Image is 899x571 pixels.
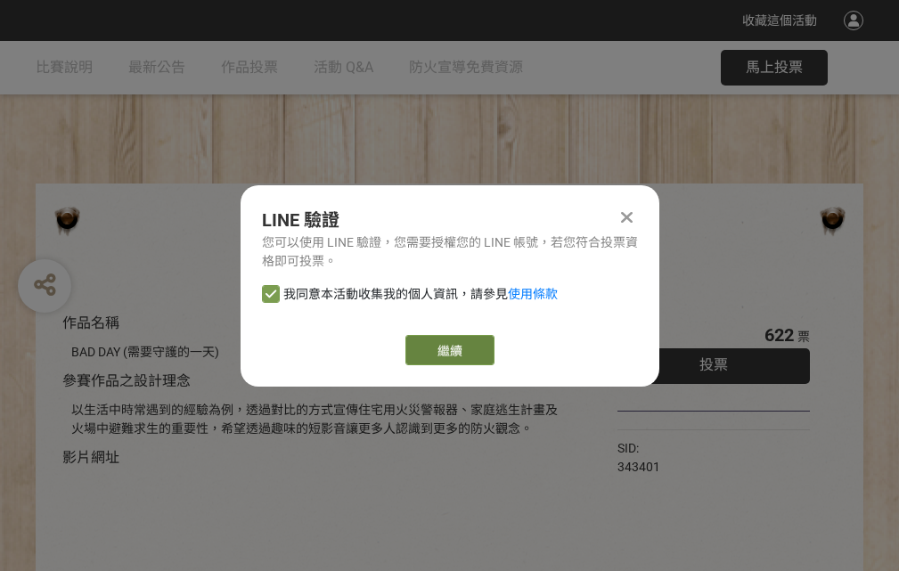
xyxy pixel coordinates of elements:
span: 比賽說明 [36,59,93,76]
span: 作品名稱 [62,314,119,331]
span: 馬上投票 [746,59,803,76]
div: BAD DAY (需要守護的一天) [71,343,564,362]
span: 作品投票 [221,59,278,76]
a: 繼續 [405,335,494,365]
span: 活動 Q&A [314,59,373,76]
a: 比賽說明 [36,41,93,94]
span: 投票 [699,356,728,373]
iframe: Facebook Share [665,439,754,457]
a: 最新公告 [128,41,185,94]
a: 活動 Q&A [314,41,373,94]
span: 票 [797,330,810,344]
span: 622 [764,324,794,346]
span: SID: 343401 [617,441,660,474]
span: 參賽作品之設計理念 [62,372,191,389]
div: 以生活中時常遇到的經驗為例，透過對比的方式宣傳住宅用火災警報器、家庭逃生計畫及火場中避難求生的重要性，希望透過趣味的短影音讓更多人認識到更多的防火觀念。 [71,401,564,438]
span: 影片網址 [62,449,119,466]
a: 使用條款 [508,287,558,301]
button: 馬上投票 [721,50,828,86]
div: LINE 驗證 [262,207,638,233]
span: 收藏這個活動 [742,13,817,28]
div: 您可以使用 LINE 驗證，您需要授權您的 LINE 帳號，若您符合投票資格即可投票。 [262,233,638,271]
a: 作品投票 [221,41,278,94]
span: 最新公告 [128,59,185,76]
span: 防火宣導免費資源 [409,59,523,76]
span: 我同意本活動收集我的個人資訊，請參見 [283,285,558,304]
a: 防火宣導免費資源 [409,41,523,94]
